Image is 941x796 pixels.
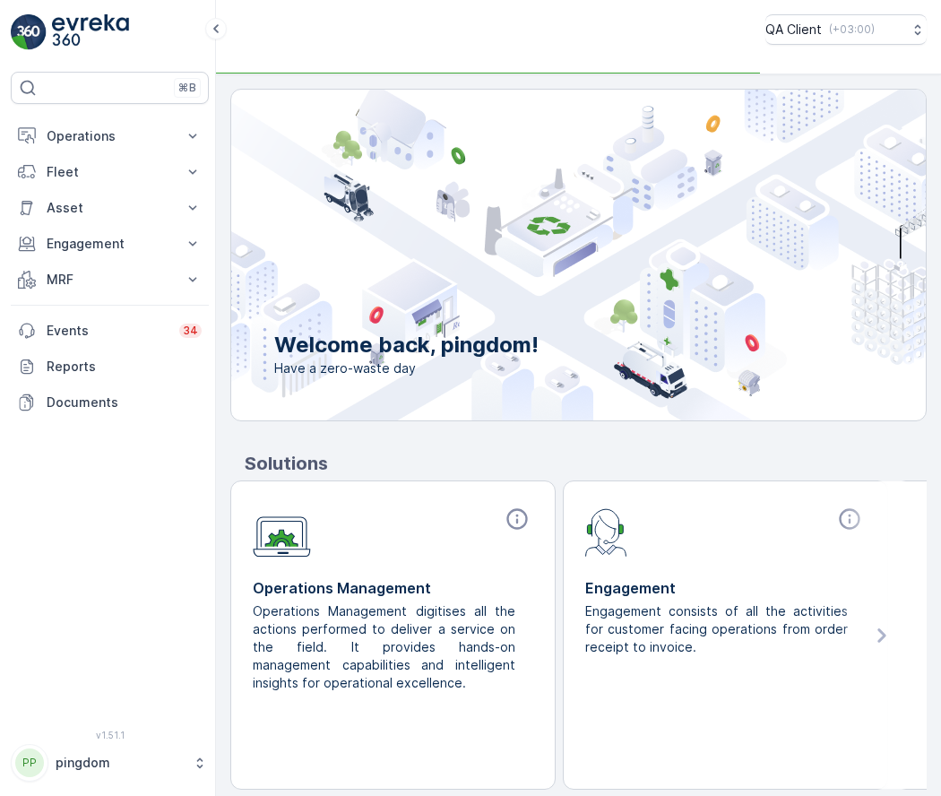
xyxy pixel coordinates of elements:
span: Have a zero-waste day [274,359,539,377]
span: v 1.51.1 [11,730,209,740]
img: logo [11,14,47,50]
p: Solutions [245,450,927,477]
p: Operations Management [253,577,533,599]
img: module-icon [253,506,311,558]
a: Reports [11,349,209,385]
button: Engagement [11,226,209,262]
p: Engagement [47,235,173,253]
p: Engagement consists of all the activities for customer facing operations from order receipt to in... [585,602,851,656]
button: Asset [11,190,209,226]
p: Asset [47,199,173,217]
p: ⌘B [178,81,196,95]
p: pingdom [56,754,184,772]
a: Events34 [11,313,209,349]
p: QA Client [765,21,822,39]
p: 34 [183,324,198,338]
a: Documents [11,385,209,420]
p: MRF [47,271,173,289]
button: Fleet [11,154,209,190]
button: MRF [11,262,209,298]
button: QA Client(+03:00) [765,14,927,45]
img: city illustration [151,90,926,420]
p: Operations [47,127,173,145]
p: Fleet [47,163,173,181]
img: module-icon [585,506,627,557]
button: Operations [11,118,209,154]
p: ( +03:00 ) [829,22,875,37]
p: Operations Management digitises all the actions performed to deliver a service on the field. It p... [253,602,519,692]
p: Events [47,322,168,340]
p: Reports [47,358,202,376]
button: PPpingdom [11,744,209,782]
p: Welcome back, pingdom! [274,331,539,359]
p: Engagement [585,577,866,599]
p: Documents [47,394,202,411]
img: logo_light-DOdMpM7g.png [52,14,129,50]
div: PP [15,748,44,777]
